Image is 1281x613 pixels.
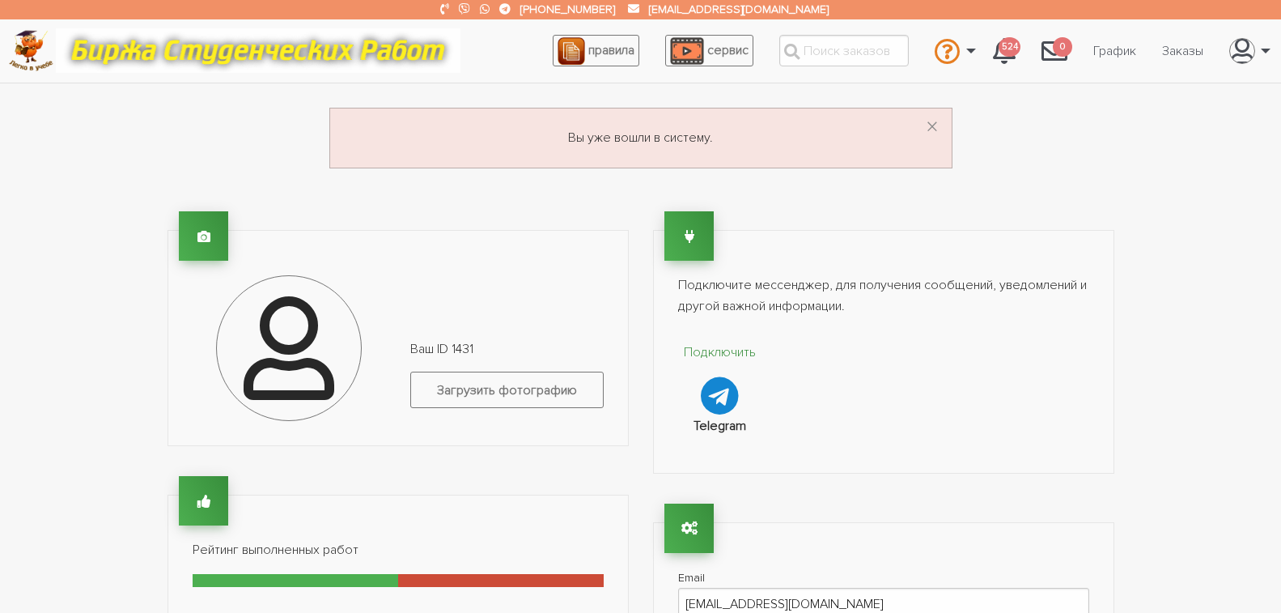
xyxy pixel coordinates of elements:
[9,30,53,71] img: logo-c4363faeb99b52c628a42810ed6dfb4293a56d4e4775eb116515dfe7f33672af.png
[926,112,939,143] span: ×
[553,35,639,66] a: правила
[1149,36,1216,66] a: Заказы
[678,343,763,415] a: Подключить
[1053,37,1072,57] span: 0
[520,2,615,16] a: [PHONE_NUMBER]
[999,37,1020,57] span: 524
[694,418,746,434] strong: Telegram
[779,35,909,66] input: Поиск заказов
[350,128,932,149] p: Вы уже вошли в систему.
[1080,36,1149,66] a: График
[665,35,753,66] a: сервис
[926,115,939,141] button: Dismiss alert
[670,37,704,65] img: play_icon-49f7f135c9dc9a03216cfdbccbe1e3994649169d890fb554cedf0eac35a01ba8.png
[707,42,749,58] span: сервис
[1029,29,1080,73] a: 0
[410,372,604,408] label: Загрузить фотографию
[558,37,585,65] img: agreement_icon-feca34a61ba7f3d1581b08bc946b2ec1ccb426f67415f344566775c155b7f62c.png
[56,28,460,73] img: motto-12e01f5a76059d5f6a28199ef077b1f78e012cfde436ab5cf1d4517935686d32.gif
[649,2,829,16] a: [EMAIL_ADDRESS][DOMAIN_NAME]
[398,339,616,421] div: Ваш ID 1431
[980,29,1029,73] a: 524
[678,275,1089,317] p: Подключите мессенджер, для получения сообщений, уведомлений и другой важной информации.
[193,540,604,561] p: Рейтинг выполненных работ
[678,568,1089,588] label: Email
[588,42,634,58] span: правила
[678,343,763,364] p: Подключить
